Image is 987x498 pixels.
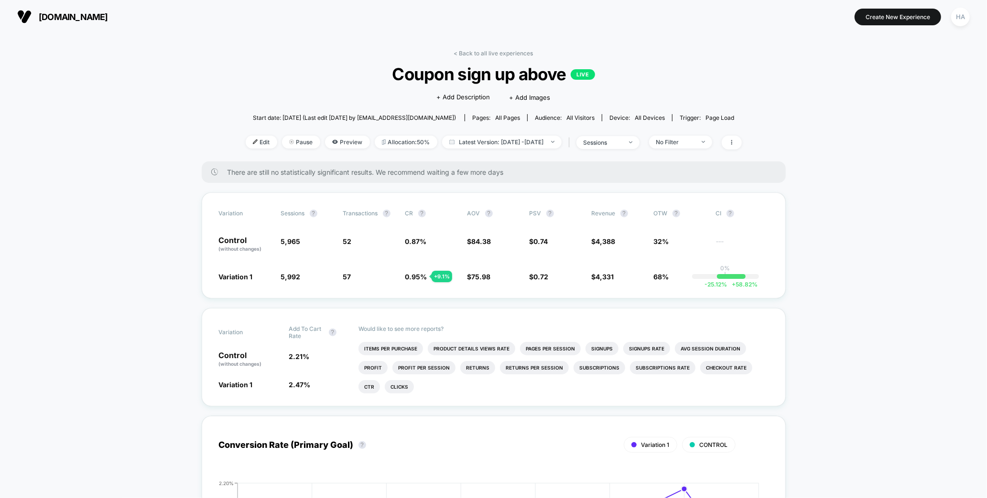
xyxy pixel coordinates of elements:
span: OTW [654,210,706,217]
span: all pages [495,114,520,121]
span: 68% [654,273,669,281]
span: 2.47 % [289,381,310,389]
button: ? [383,210,390,217]
img: end [289,139,294,144]
button: ? [418,210,426,217]
span: $ [592,237,616,245]
span: Transactions [343,210,378,217]
span: | [566,136,576,149]
span: Edit [246,136,277,148]
span: -25.12 % [705,281,727,288]
span: 0.72 [534,273,549,281]
span: AOV [467,210,480,217]
button: ? [485,210,493,217]
span: 0.87 % [405,237,427,245]
li: Checkout Rate [700,361,752,374]
span: 84.38 [472,237,491,245]
span: Coupon sign up above [270,64,716,84]
img: rebalance [382,139,386,145]
span: CI [716,210,769,217]
p: | [725,272,727,279]
span: $ [530,237,548,245]
span: + Add Images [509,94,550,101]
p: Would like to see more reports? [358,325,769,332]
li: Signups Rate [623,342,670,355]
button: HA [948,7,973,27]
img: calendar [449,139,455,144]
span: $ [467,237,491,245]
span: 57 [343,273,351,281]
span: Preview [325,136,370,148]
span: + [732,281,736,288]
button: ? [329,328,336,336]
li: Signups [586,342,618,355]
span: Variation 1 [219,273,253,281]
a: < Back to all live experiences [454,50,533,57]
div: + 9.1 % [432,271,452,282]
span: all devices [635,114,665,121]
li: Ctr [358,380,380,393]
button: Create New Experience [855,9,941,25]
span: 5,992 [281,273,301,281]
span: Latest Version: [DATE] - [DATE] [442,136,562,148]
button: [DOMAIN_NAME] [14,9,111,24]
span: 5,965 [281,237,301,245]
span: 32% [654,237,669,245]
span: [DOMAIN_NAME] [39,12,108,22]
span: Sessions [281,210,305,217]
button: ? [620,210,628,217]
li: Returns [460,361,495,374]
span: Allocation: 50% [375,136,437,148]
li: Pages Per Session [520,342,581,355]
p: Control [219,351,279,368]
p: LIVE [571,69,595,80]
li: Avg Session Duration [675,342,746,355]
p: Control [219,236,271,253]
span: All Visitors [566,114,595,121]
img: edit [253,139,258,144]
li: Product Details Views Rate [428,342,515,355]
div: No Filter [656,138,694,146]
span: Variation [219,210,271,217]
div: Trigger: [680,114,734,121]
button: ? [358,441,366,449]
span: Variation [219,325,271,339]
span: There are still no statistically significant results. We recommend waiting a few more days [228,168,767,176]
span: 4,388 [596,237,616,245]
img: Visually logo [17,10,32,24]
span: 0.74 [534,237,548,245]
span: Add To Cart Rate [289,325,324,339]
button: ? [310,210,317,217]
button: ? [546,210,554,217]
span: CONTROL [700,441,728,448]
tspan: 2.20% [219,480,234,486]
div: sessions [584,139,622,146]
span: 0.95 % [405,273,427,281]
span: --- [716,239,769,253]
span: Variation 1 [219,381,253,389]
p: 0% [721,265,730,272]
span: PSV [530,210,542,217]
span: + Add Description [436,93,490,102]
li: Profit [358,361,388,374]
img: end [629,141,632,143]
span: (without changes) [219,361,262,367]
span: Page Load [705,114,734,121]
span: Revenue [592,210,616,217]
span: $ [592,273,614,281]
span: CR [405,210,413,217]
span: Device: [602,114,672,121]
li: Items Per Purchase [358,342,423,355]
span: Variation 1 [641,441,670,448]
span: $ [530,273,549,281]
span: Pause [282,136,320,148]
div: Pages: [472,114,520,121]
span: Start date: [DATE] (Last edit [DATE] by [EMAIL_ADDRESS][DOMAIN_NAME]) [253,114,456,121]
li: Subscriptions [574,361,625,374]
li: Subscriptions Rate [630,361,695,374]
span: 75.98 [472,273,491,281]
div: HA [951,8,970,26]
button: ? [727,210,734,217]
button: ? [672,210,680,217]
div: Audience: [535,114,595,121]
